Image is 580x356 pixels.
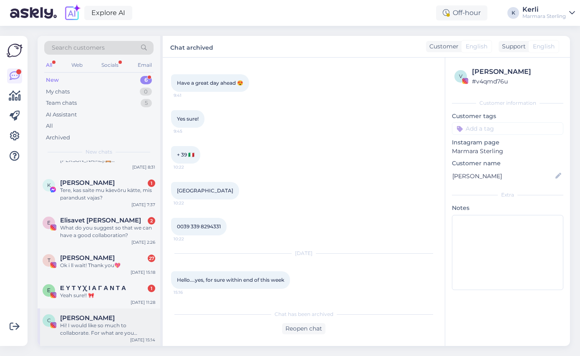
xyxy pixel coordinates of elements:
span: English [466,42,487,51]
div: All [44,60,54,71]
div: [DATE] 15:14 [130,337,155,343]
div: 6 [140,76,152,84]
a: KerliMarmara Sterling [522,6,575,20]
div: [DATE] 8:31 [132,164,155,170]
div: Ok i ll wait! Thank you💖 [60,262,155,269]
div: 0 [140,88,152,96]
span: Ε [47,287,50,293]
span: T [48,257,50,263]
p: Customer tags [452,112,563,121]
div: 27 [148,255,155,262]
div: 1 [148,285,155,292]
div: What do you suggest so that we can have a good collaboration? [60,224,155,239]
span: Christianna Skoura [60,314,115,322]
div: # v4qmd76u [472,77,561,86]
div: 5 [141,99,152,107]
span: Tonita Chatz [60,254,115,262]
div: Customer [426,42,459,51]
div: All [46,122,53,130]
div: K [507,7,519,19]
label: Chat archived [170,41,213,52]
div: [PERSON_NAME] [472,67,561,77]
span: Ε Υ Τ Υ Χ Ι Α Γ Α Ν Τ Α [60,284,126,292]
div: Socials [100,60,120,71]
span: + 39 🇮🇹 [177,151,194,158]
span: 9:45 [174,128,205,134]
div: Marmara Sterling [522,13,566,20]
span: Have a great day ahead 😍 [177,80,243,86]
div: Support [499,42,526,51]
span: New chats [86,148,112,156]
span: Karen Frohberg [60,179,115,187]
span: English [533,42,555,51]
div: Reopen chat [282,323,325,334]
span: Chat has been archived [275,311,333,318]
span: C [47,317,51,323]
img: Askly Logo [7,43,23,58]
a: Explore AI [84,6,132,20]
div: Web [70,60,84,71]
span: Hello....yes, for sure within end of this week [177,277,284,283]
span: 10:22 [174,200,205,206]
div: AI Assistant [46,111,77,119]
div: Hi! I would like so much to collaborate. For what are you interested? Giveaway? [60,322,155,337]
p: Notes [452,204,563,212]
div: Tere, kas saite mu käevõru kätte, mis parandust vajas? [60,187,155,202]
span: Search customers [52,43,105,52]
div: Yeah sure!! 🎀 [60,292,155,299]
input: Add a tag [452,122,563,135]
input: Add name [452,172,554,181]
div: Customer information [452,99,563,107]
p: Marmara Sterling [452,147,563,156]
span: 0039 339 8294331 [177,223,221,230]
div: 2 [148,217,155,225]
div: Archived [46,134,70,142]
div: 1 [148,179,155,187]
span: 15:16 [174,289,205,295]
div: Email [136,60,154,71]
div: [DATE] [171,250,436,257]
div: Kerli [522,6,566,13]
span: 10:22 [174,164,205,170]
div: Team chats [46,99,77,107]
div: [DATE] 11:28 [131,299,155,306]
span: E [47,220,50,226]
div: [DATE] 2:26 [131,239,155,245]
div: Off-hour [436,5,487,20]
div: My chats [46,88,70,96]
div: [DATE] 7:37 [131,202,155,208]
img: explore-ai [63,4,81,22]
span: [GEOGRAPHIC_DATA] [177,187,233,194]
span: Yes sure! [177,116,199,122]
span: 10:22 [174,236,205,242]
p: Instagram page [452,138,563,147]
span: K [47,182,51,188]
div: New [46,76,59,84]
p: Customer name [452,159,563,168]
span: 9:41 [174,92,205,98]
span: Elisavet Olga Kontokosta [60,217,141,224]
div: Extra [452,191,563,199]
span: v [459,73,462,79]
div: [DATE] 15:18 [131,269,155,275]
